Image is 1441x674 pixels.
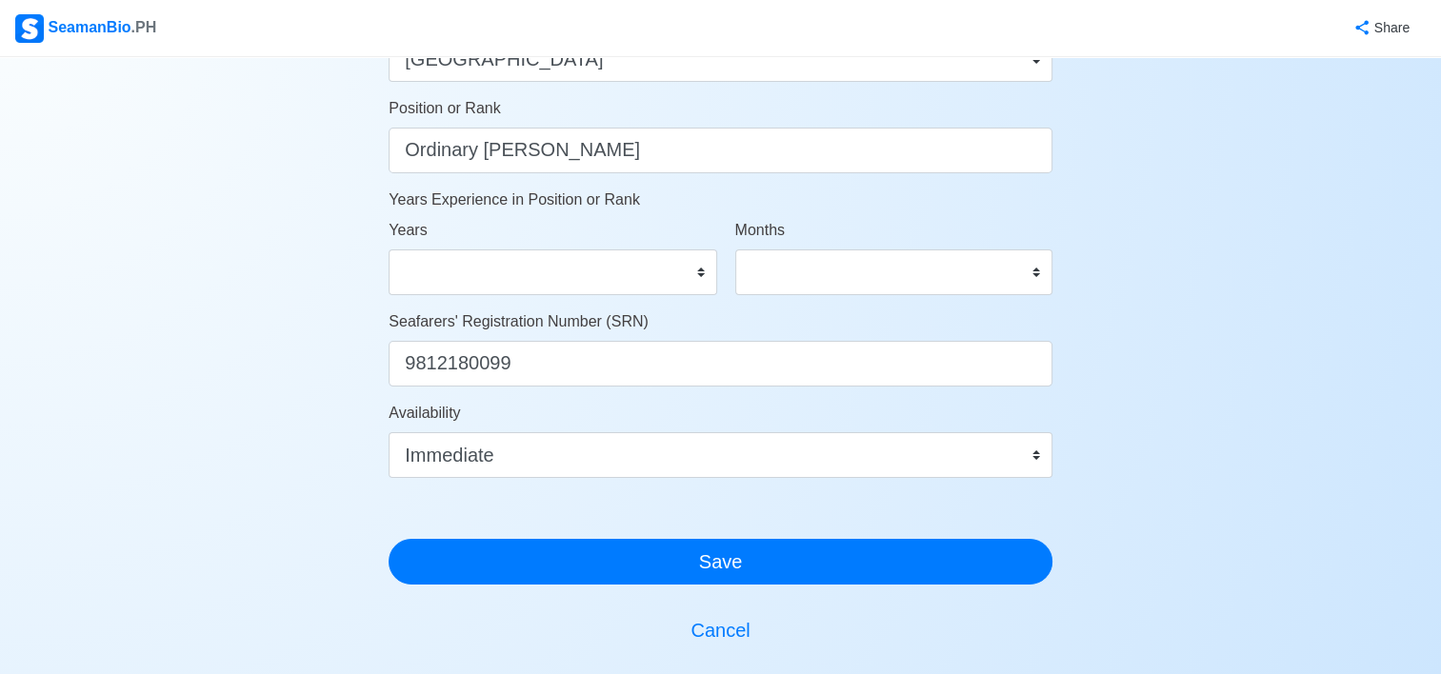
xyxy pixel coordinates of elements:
[131,19,157,35] span: .PH
[389,313,648,329] span: Seafarers' Registration Number (SRN)
[389,607,1052,653] button: Cancel
[389,341,1052,387] input: ex. 1234567890
[389,539,1052,585] button: Save
[389,100,500,116] span: Position or Rank
[389,128,1052,173] input: ex. 2nd Officer w/ Master License
[389,188,1052,211] p: Years Experience in Position or Rank
[1334,10,1426,47] button: Share
[15,14,44,43] img: Logo
[389,402,460,425] label: Availability
[15,14,156,43] div: SeamanBio
[735,219,785,242] label: Months
[389,219,427,242] label: Years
